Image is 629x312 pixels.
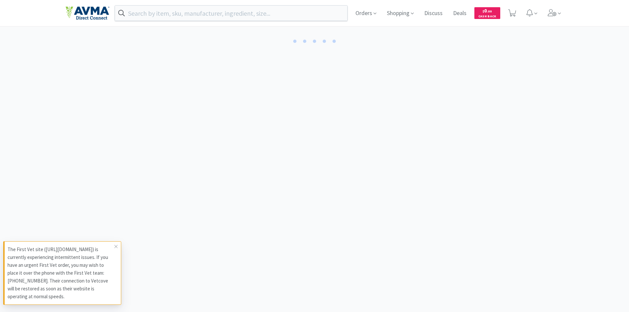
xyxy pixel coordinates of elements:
[483,8,492,14] span: 0
[474,4,500,22] a: $0.00Cash Back
[66,6,109,20] img: e4e33dab9f054f5782a47901c742baa9_102.png
[478,15,496,19] span: Cash Back
[450,10,469,16] a: Deals
[8,246,114,301] p: The First Vet site ([URL][DOMAIN_NAME]) is currently experiencing intermittent issues. If you hav...
[483,9,484,13] span: $
[422,10,445,16] a: Discuss
[487,9,492,13] span: . 00
[115,6,347,21] input: Search by item, sku, manufacturer, ingredient, size...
